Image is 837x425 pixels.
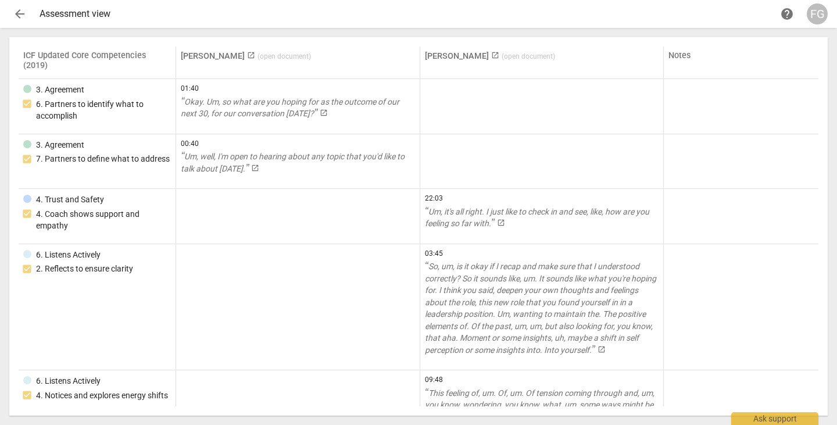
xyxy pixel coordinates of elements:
[181,84,414,94] span: 01:40
[36,98,171,122] div: 6. Partners to identify what to accomplish
[425,51,555,61] a: [PERSON_NAME] (open document)
[181,96,414,120] a: Okay. Um, so what are you hoping for as the outcome of our next 30, for our conversation [DATE]?
[181,139,414,149] span: 00:40
[425,375,659,385] span: 09:48
[425,194,659,203] span: 22:03
[36,139,84,151] div: 3. Agreement
[36,208,171,232] div: 4. Coach shows support and empathy
[251,164,259,172] span: launch
[425,207,649,228] span: Um, it's all right. I just like to check in and see, like, how are you feeling so far with.
[731,412,818,425] div: Ask support
[780,7,794,21] span: help
[13,7,27,21] span: arrow_back
[19,47,176,79] th: ICF Updated Core Competencies (2019)
[247,51,255,59] span: launch
[181,97,399,119] span: Okay. Um, so what are you hoping for as the outcome of our next 30, for our conversation [DATE]?
[36,263,133,275] div: 2. Reflects to ensure clarity
[502,52,555,60] span: ( open document )
[36,153,170,165] div: 7. Partners to define what to address
[181,151,414,174] a: Um, well, I'm open to hearing about any topic that you'd like to talk about [DATE].
[425,260,659,356] a: So, um, is it okay if I recap and make sure that I understood correctly? So it sounds like, um. I...
[36,249,101,261] div: 6. Listens Actively
[320,109,328,117] span: launch
[664,47,818,79] th: Notes
[36,390,168,402] div: 4. Notices and explores energy shifts
[181,152,405,173] span: Um, well, I'm open to hearing about any topic that you'd like to talk about [DATE].
[425,206,659,230] a: Um, it's all right. I just like to check in and see, like, how are you feeling so far with.
[777,3,797,24] a: Help
[425,249,659,259] span: 03:45
[598,345,606,353] span: launch
[40,9,777,19] div: Assessment view
[36,84,84,96] div: 3. Agreement
[257,52,311,60] span: ( open document )
[497,219,505,227] span: launch
[491,51,499,59] span: launch
[425,262,656,355] span: So, um, is it okay if I recap and make sure that I understood correctly? So it sounds like, um. I...
[807,3,828,24] button: FG
[36,194,104,206] div: 4. Trust and Safety
[36,375,101,387] div: 6. Listens Actively
[181,51,311,61] a: [PERSON_NAME] (open document)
